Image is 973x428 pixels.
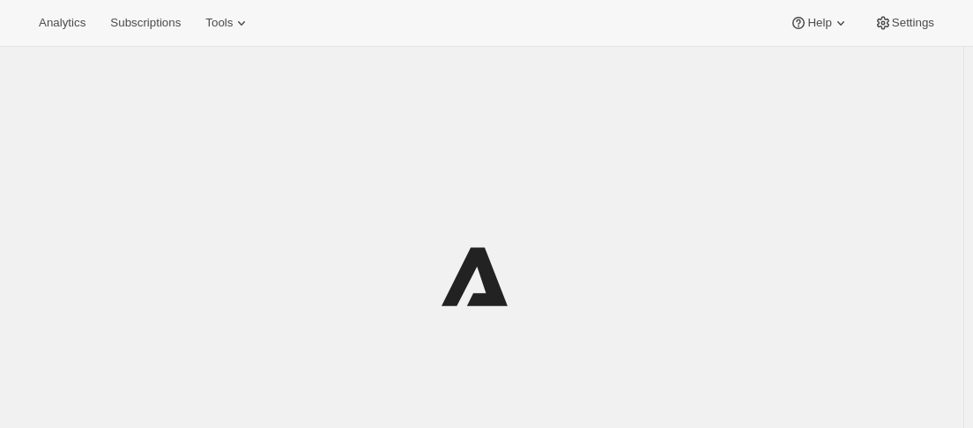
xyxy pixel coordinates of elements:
span: Subscriptions [110,16,181,30]
span: Analytics [39,16,85,30]
button: Subscriptions [100,11,191,35]
span: Tools [205,16,233,30]
span: Help [807,16,831,30]
button: Analytics [28,11,96,35]
span: Settings [892,16,934,30]
button: Settings [864,11,945,35]
button: Tools [195,11,261,35]
button: Help [779,11,859,35]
